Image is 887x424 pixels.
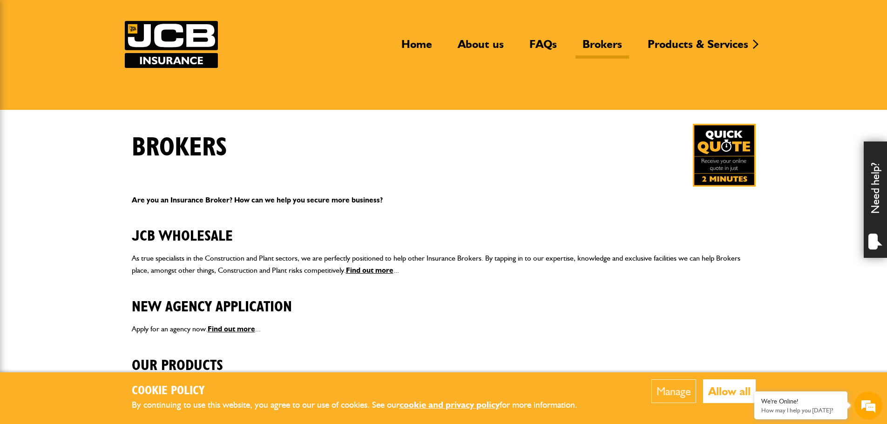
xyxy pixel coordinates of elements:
button: Manage [651,379,696,403]
h2: JCB Wholesale [132,213,756,245]
button: Allow all [703,379,756,403]
a: About us [451,37,511,59]
p: How may I help you today? [761,407,840,414]
h1: Brokers [132,132,227,163]
a: cookie and privacy policy [399,399,500,410]
p: Are you an Insurance Broker? How can we help you secure more business? [132,194,756,206]
p: By continuing to use this website, you agree to our use of cookies. See our for more information. [132,398,593,412]
h2: New Agency Application [132,284,756,316]
p: Apply for an agency now. ... [132,323,756,335]
a: FAQs [522,37,564,59]
div: Need help? [864,141,887,258]
a: Find out more [346,266,393,275]
a: Get your insurance quote in just 2-minutes [693,124,756,187]
a: Brokers [576,37,629,59]
img: JCB Insurance Services logo [125,21,218,68]
img: Quick Quote [693,124,756,187]
h2: Our Products [132,343,756,374]
p: As true specialists in the Construction and Plant sectors, we are perfectly positioned to help ot... [132,252,756,276]
a: Home [394,37,439,59]
h2: Cookie Policy [132,384,593,398]
a: Find out more [208,324,255,333]
a: JCB Insurance Services [125,21,218,68]
a: Products & Services [641,37,755,59]
div: We're Online! [761,397,840,405]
